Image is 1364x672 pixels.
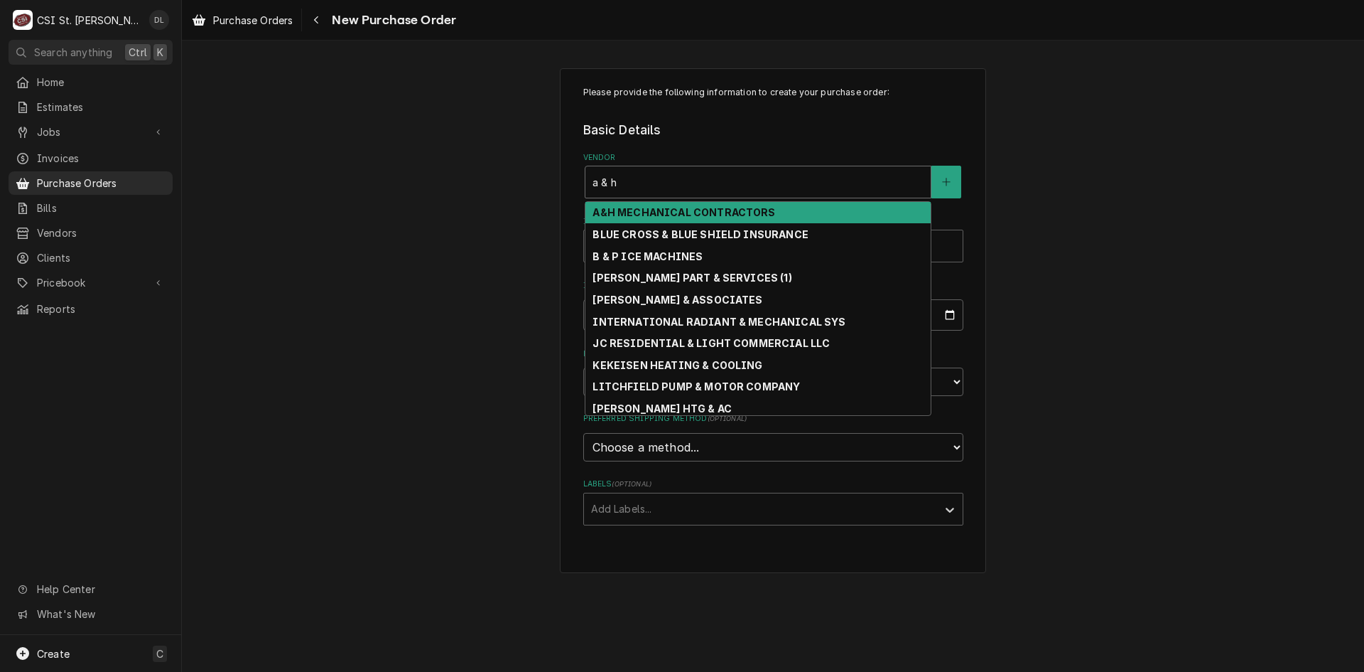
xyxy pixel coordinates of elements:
label: Vendor [583,152,963,164]
strong: [PERSON_NAME] & ASSOCIATES [592,294,762,306]
span: Clients [37,250,166,265]
a: Purchase Orders [9,171,173,195]
a: Purchase Orders [186,9,298,32]
div: C [13,10,33,30]
strong: B & P ICE MACHINES [592,250,703,262]
div: DL [149,10,169,30]
span: What's New [37,607,164,622]
strong: LITCHFIELD PUMP & MOTOR COMPANY [592,380,800,393]
strong: BLUE CROSS & BLUE SHIELD INSURANCE [592,228,808,240]
p: Please provide the following information to create your purchase order: [583,86,963,99]
a: Go to Jobs [9,120,173,144]
div: CSI St. [PERSON_NAME] [37,13,141,28]
strong: A&H MECHANICAL CONTRACTORS [592,206,775,218]
span: Invoices [37,151,166,166]
a: Bills [9,196,173,220]
span: Search anything [34,45,112,60]
a: Home [9,70,173,94]
label: Preferred Shipping Carrier [583,348,963,360]
div: Purchase Order Create/Update [560,68,986,574]
span: Jobs [37,124,144,139]
span: K [157,45,163,60]
a: Clients [9,246,173,270]
strong: KEKEISEN HEATING & COOLING [592,359,762,371]
span: ( optional ) [612,480,651,488]
button: Navigate back [305,9,328,31]
span: Home [37,75,166,90]
label: Issue Date [583,280,963,292]
span: Ctrl [129,45,147,60]
a: Estimates [9,95,173,119]
button: Search anythingCtrlK [9,40,173,65]
span: Purchase Orders [213,13,293,28]
input: yyyy-mm-dd [583,299,963,331]
span: ( optional ) [708,415,747,422]
div: Labels [583,479,963,525]
strong: JC RESIDENTIAL & LIGHT COMMERCIAL LLC [592,337,830,349]
svg: Create New Vendor [942,177,951,187]
legend: Basic Details [583,121,963,139]
div: Purchase Order Create/Update Form [583,86,963,526]
span: Vendors [37,225,166,240]
strong: [PERSON_NAME] PART & SERVICES (1) [592,272,791,284]
label: Preferred Shipping Method [583,413,963,425]
a: Invoices [9,146,173,170]
span: Bills [37,201,166,215]
div: Vendor [583,152,963,198]
div: Preferred Shipping Method [583,413,963,461]
span: Create [37,648,70,660]
div: CSI St. Louis's Avatar [13,10,33,30]
strong: [PERSON_NAME] HTG & AC [592,402,732,415]
div: Preferred Shipping Carrier [583,348,963,396]
span: Purchase Orders [37,176,166,191]
button: Create New Vendor [931,166,961,198]
label: Labels [583,479,963,490]
span: C [156,646,163,661]
a: Go to What's New [9,602,173,626]
span: Pricebook [37,275,144,290]
span: New Purchase Order [328,11,456,30]
div: Issue Date [583,280,963,331]
strong: INTERNATIONAL RADIANT & MECHANICAL SYS [592,316,845,328]
a: Go to Pricebook [9,271,173,294]
a: Reports [9,297,173,321]
div: Inventory Location [583,216,963,262]
label: Inventory Location [583,216,963,228]
span: Reports [37,302,166,316]
a: Go to Help Center [9,577,173,601]
span: Estimates [37,100,166,114]
a: Vendors [9,221,173,245]
div: David Lindsey's Avatar [149,10,169,30]
span: Help Center [37,582,164,597]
